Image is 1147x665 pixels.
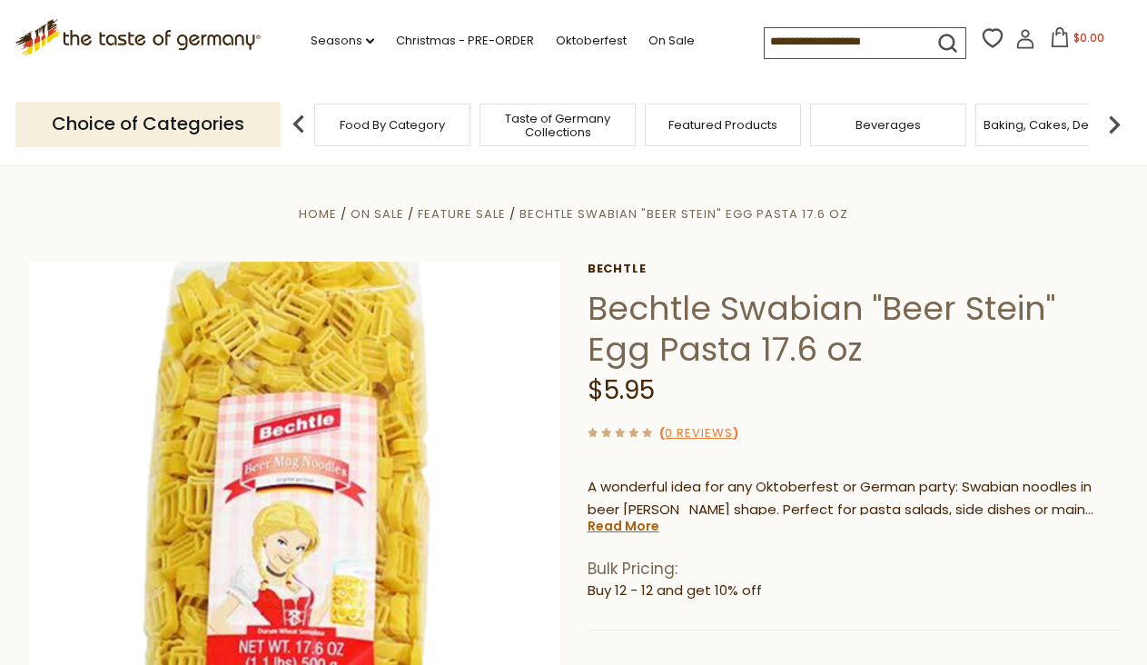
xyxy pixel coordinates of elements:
[588,517,659,535] a: Read More
[485,112,630,139] a: Taste of Germany Collections
[351,205,404,223] a: On Sale
[588,372,655,408] span: $5.95
[396,31,534,51] a: Christmas - PRE-ORDER
[340,118,445,132] a: Food By Category
[588,262,1119,276] a: Bechtle
[1039,27,1116,55] button: $0.00
[659,424,738,442] span: ( )
[311,31,374,51] a: Seasons
[648,31,695,51] a: On Sale
[855,118,921,132] a: Beverages
[984,118,1124,132] a: Baking, Cakes, Desserts
[588,560,1119,579] h1: Bulk Pricing:
[588,476,1119,521] p: A wonderful idea for any Oktoberfest or German party: Swabian noodles in beer [PERSON_NAME] shape...
[1096,106,1132,143] img: next arrow
[668,118,777,132] a: Featured Products
[556,31,627,51] a: Oktoberfest
[281,106,317,143] img: previous arrow
[15,102,281,146] p: Choice of Categories
[665,424,733,443] a: 0 Reviews
[299,205,337,223] a: Home
[588,580,1119,602] li: Buy 12 - 12 and get 10% off
[418,205,506,223] a: Feature Sale
[519,205,848,223] a: Bechtle Swabian "Beer Stein" Egg Pasta 17.6 oz
[588,288,1119,370] h1: Bechtle Swabian "Beer Stein" Egg Pasta 17.6 oz
[1073,30,1104,45] span: $0.00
